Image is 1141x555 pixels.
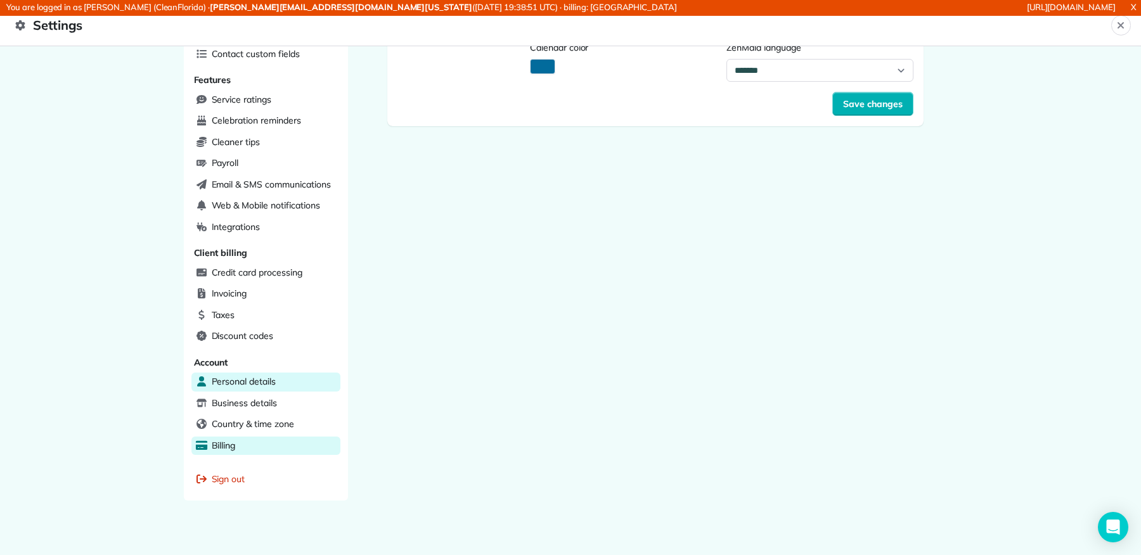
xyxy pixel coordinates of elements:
span: Web & Mobile notifications [212,199,320,212]
span: Client billing [194,247,247,258]
button: Activate Color Picker [530,59,555,74]
span: Celebration reminders [212,114,301,127]
span: Settings [15,15,1111,35]
span: Sign out [212,473,245,485]
span: Credit card processing [212,266,302,279]
a: Taxes [191,306,340,325]
span: Contact custom fields [212,48,300,60]
span: Country & time zone [212,418,294,430]
span: Save changes [843,98,903,110]
label: Calendar color [530,41,716,54]
span: Taxes [212,309,235,321]
span: Email & SMS communications [212,178,331,191]
a: Payroll [191,154,340,173]
span: Service ratings [212,93,271,106]
span: Integrations [212,220,261,233]
a: Web & Mobile notifications [191,196,340,215]
span: Features [194,74,231,86]
label: ZenMaid language [726,41,913,54]
a: Billing [191,437,340,456]
a: Discount codes [191,327,340,346]
span: Invoicing [212,287,247,300]
button: Close [1111,15,1131,35]
a: Cleaner tips [191,133,340,152]
span: Account [194,357,228,368]
a: Celebration reminders [191,112,340,131]
span: Personal details [212,375,276,388]
span: Payroll [212,156,239,169]
a: Sign out [191,470,340,489]
a: Email & SMS communications [191,175,340,195]
a: Credit card processing [191,264,340,283]
strong: [PERSON_NAME][EMAIL_ADDRESS][DOMAIN_NAME][US_STATE] [210,2,472,12]
span: Cleaner tips [212,136,261,148]
span: Discount codes [212,329,273,342]
a: Personal details [191,373,340,392]
div: Open Intercom Messenger [1098,512,1128,542]
a: Invoicing [191,284,340,303]
a: Business details [191,394,340,413]
a: Contact custom fields [191,45,340,64]
a: [URL][DOMAIN_NAME] [1027,2,1116,12]
a: Country & time zone [191,415,340,434]
button: Save changes [832,92,913,116]
span: Billing [212,439,236,452]
a: Integrations [191,218,340,237]
span: Business details [212,397,277,409]
a: Service ratings [191,91,340,110]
